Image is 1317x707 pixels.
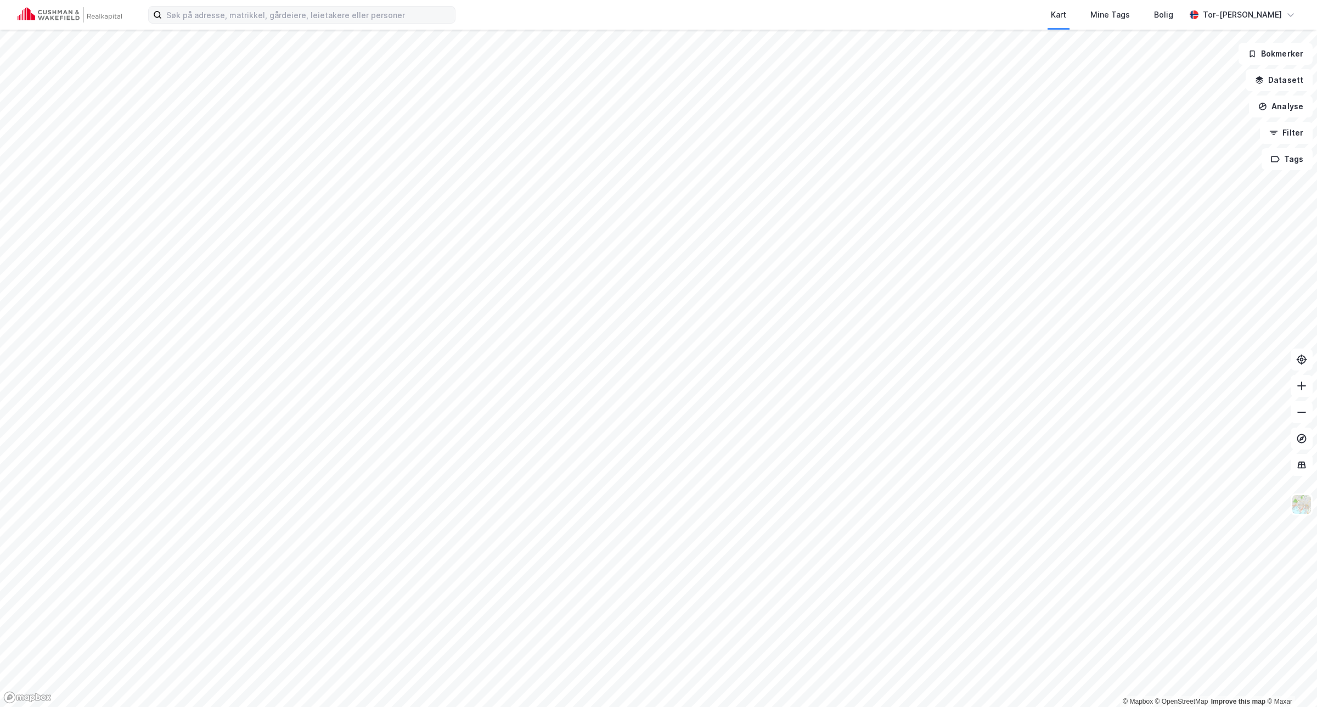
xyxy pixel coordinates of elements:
button: Tags [1262,148,1313,170]
a: Improve this map [1211,698,1265,705]
div: Kontrollprogram for chat [1262,654,1317,707]
a: Mapbox homepage [3,691,52,704]
div: Tor-[PERSON_NAME] [1203,8,1282,21]
img: cushman-wakefield-realkapital-logo.202ea83816669bd177139c58696a8fa1.svg [18,7,122,23]
input: Søk på adresse, matrikkel, gårdeiere, leietakere eller personer [162,7,455,23]
iframe: Chat Widget [1262,654,1317,707]
button: Analyse [1249,96,1313,117]
button: Bokmerker [1239,43,1313,65]
a: OpenStreetMap [1155,698,1208,705]
button: Datasett [1246,69,1313,91]
div: Bolig [1154,8,1173,21]
div: Mine Tags [1090,8,1130,21]
a: Mapbox [1123,698,1153,705]
img: Z [1291,494,1312,515]
button: Filter [1260,122,1313,144]
div: Kart [1051,8,1066,21]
